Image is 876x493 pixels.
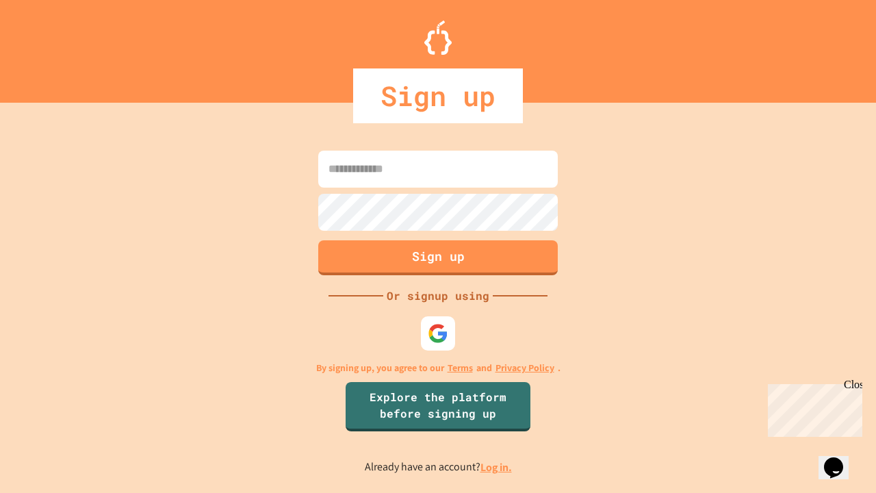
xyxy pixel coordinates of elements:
[316,361,561,375] p: By signing up, you agree to our and .
[495,361,554,375] a: Privacy Policy
[365,459,512,476] p: Already have an account?
[346,382,530,431] a: Explore the platform before signing up
[5,5,94,87] div: Chat with us now!Close
[424,21,452,55] img: Logo.svg
[428,323,448,344] img: google-icon.svg
[480,460,512,475] a: Log in.
[383,288,493,304] div: Or signup using
[819,438,862,479] iframe: chat widget
[762,379,862,437] iframe: chat widget
[318,240,558,275] button: Sign up
[448,361,473,375] a: Terms
[353,68,523,123] div: Sign up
